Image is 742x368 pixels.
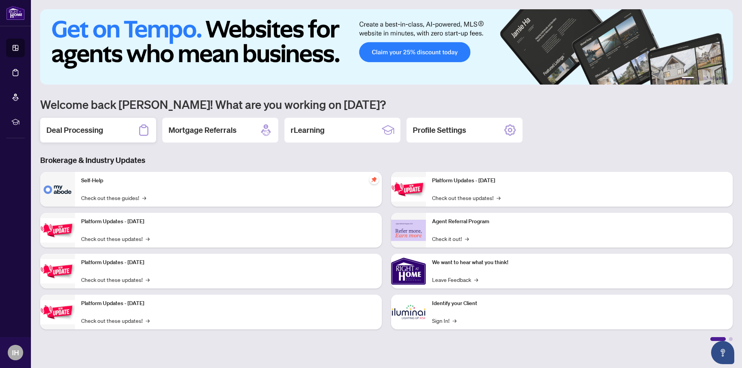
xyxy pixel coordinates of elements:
[40,218,75,243] img: Platform Updates - September 16, 2025
[40,97,733,112] h1: Welcome back [PERSON_NAME]! What are you working on [DATE]?
[6,6,25,20] img: logo
[413,125,466,136] h2: Profile Settings
[146,275,150,284] span: →
[432,234,469,243] a: Check it out!→
[497,193,500,202] span: →
[432,217,727,226] p: Agent Referral Program
[291,125,325,136] h2: rLearning
[391,295,426,329] img: Identify your Client
[474,275,478,284] span: →
[81,234,150,243] a: Check out these updates!→
[40,259,75,283] img: Platform Updates - July 21, 2025
[453,316,456,325] span: →
[40,155,733,166] h3: Brokerage & Industry Updates
[432,193,500,202] a: Check out these updates!→
[722,77,725,80] button: 6
[391,177,426,202] img: Platform Updates - June 23, 2025
[432,176,727,185] p: Platform Updates - [DATE]
[81,217,376,226] p: Platform Updates - [DATE]
[682,77,694,80] button: 1
[40,172,75,207] img: Self-Help
[142,193,146,202] span: →
[40,9,733,85] img: Slide 0
[391,220,426,241] img: Agent Referral Program
[146,234,150,243] span: →
[81,193,146,202] a: Check out these guides!→
[81,299,376,308] p: Platform Updates - [DATE]
[81,275,150,284] a: Check out these updates!→
[12,347,19,358] span: IH
[465,234,469,243] span: →
[703,77,706,80] button: 3
[432,316,456,325] a: Sign In!→
[46,125,103,136] h2: Deal Processing
[391,254,426,288] img: We want to hear what you think!
[697,77,700,80] button: 2
[81,258,376,267] p: Platform Updates - [DATE]
[168,125,237,136] h2: Mortgage Referrals
[432,275,478,284] a: Leave Feedback→
[710,77,713,80] button: 4
[369,175,379,184] span: pushpin
[81,176,376,185] p: Self-Help
[432,299,727,308] p: Identify your Client
[432,258,727,267] p: We want to hear what you think!
[716,77,719,80] button: 5
[146,316,150,325] span: →
[40,300,75,324] img: Platform Updates - July 8, 2025
[711,341,734,364] button: Open asap
[81,316,150,325] a: Check out these updates!→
